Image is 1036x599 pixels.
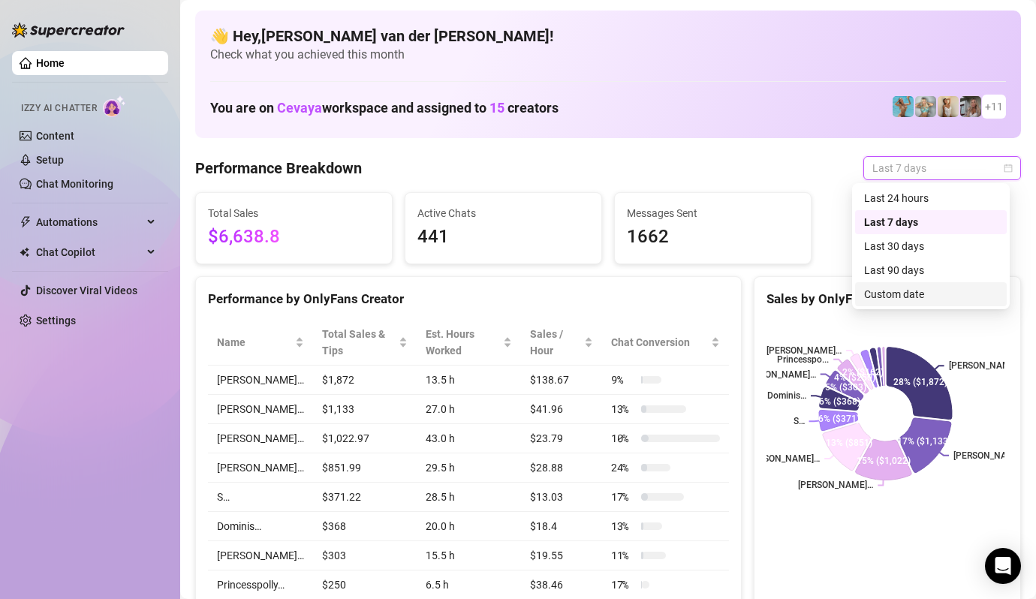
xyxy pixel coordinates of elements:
span: Sales / Hour [530,326,581,359]
td: 15.5 h [417,541,521,570]
div: Open Intercom Messenger [985,548,1021,584]
text: [PERSON_NAME]… [798,480,873,491]
span: 11 % [611,547,635,564]
img: Dominis [893,96,914,117]
td: $13.03 [521,483,602,512]
span: Messages Sent [627,205,799,221]
td: $18.4 [521,512,602,541]
td: $28.88 [521,453,602,483]
div: Est. Hours Worked [426,326,500,359]
span: 17 % [611,489,635,505]
span: Automations [36,210,143,234]
h4: 👋 Hey, [PERSON_NAME] van der [PERSON_NAME] ! [210,26,1006,47]
div: Custom date [864,286,998,303]
img: Natalia [960,96,981,117]
td: 13.5 h [417,366,521,395]
text: Princesspo... [777,354,829,365]
text: [PERSON_NAME]… [953,450,1028,461]
span: 13 % [611,518,635,534]
span: 24 % [611,459,635,476]
span: thunderbolt [20,216,32,228]
span: 13 % [611,401,635,417]
td: S… [208,483,313,512]
span: Total Sales [208,205,380,221]
span: calendar [1004,164,1013,173]
td: $1,133 [313,395,417,424]
div: Last 7 days [864,214,998,230]
span: Check what you achieved this month [210,47,1006,63]
td: [PERSON_NAME]… [208,424,313,453]
text: [PERSON_NAME]… [741,369,816,380]
h4: Performance Breakdown [195,158,362,179]
td: $41.96 [521,395,602,424]
th: Total Sales & Tips [313,320,417,366]
div: Last 24 hours [864,190,998,206]
td: $1,022.97 [313,424,417,453]
span: 441 [417,223,589,251]
td: [PERSON_NAME]… [208,395,313,424]
span: Name [217,334,292,351]
td: [PERSON_NAME]… [208,366,313,395]
th: Name [208,320,313,366]
a: Content [36,130,74,142]
td: [PERSON_NAME]… [208,453,313,483]
a: Home [36,57,65,69]
td: 29.5 h [417,453,521,483]
td: $851.99 [313,453,417,483]
span: 15 [489,100,504,116]
span: $6,638.8 [208,223,380,251]
span: + 11 [985,98,1003,115]
td: $23.79 [521,424,602,453]
span: Chat Copilot [36,240,143,264]
span: 9 % [611,372,635,388]
td: $371.22 [313,483,417,512]
span: 17 % [611,576,635,593]
td: [PERSON_NAME]… [208,541,313,570]
td: 28.5 h [417,483,521,512]
div: Last 7 days [855,210,1007,234]
div: Sales by OnlyFans Creator [766,289,1008,309]
text: S… [794,416,805,426]
span: Total Sales & Tips [322,326,396,359]
text: [PERSON_NAME]… [766,345,842,356]
span: Cevaya [277,100,322,116]
span: Izzy AI Chatter [21,101,97,116]
td: $303 [313,541,417,570]
div: Last 24 hours [855,186,1007,210]
a: Chat Monitoring [36,178,113,190]
h1: You are on workspace and assigned to creators [210,100,559,116]
img: Chat Copilot [20,247,29,257]
td: 20.0 h [417,512,521,541]
td: $19.55 [521,541,602,570]
div: Last 90 days [855,258,1007,282]
div: Performance by OnlyFans Creator [208,289,729,309]
text: Dominis… [767,390,806,401]
div: Custom date [855,282,1007,306]
div: Last 30 days [855,234,1007,258]
a: Settings [36,315,76,327]
span: 1662 [627,223,799,251]
td: $138.67 [521,366,602,395]
td: Dominis… [208,512,313,541]
td: 27.0 h [417,395,521,424]
td: $368 [313,512,417,541]
img: AI Chatter [103,95,126,117]
td: 43.0 h [417,424,521,453]
div: Last 30 days [864,238,998,254]
td: $1,872 [313,366,417,395]
th: Chat Conversion [602,320,729,366]
span: Chat Conversion [611,334,708,351]
th: Sales / Hour [521,320,602,366]
img: logo-BBDzfeDw.svg [12,23,125,38]
a: Discover Viral Videos [36,284,137,296]
span: 10 % [611,430,635,447]
img: Olivia [915,96,936,117]
text: [PERSON_NAME]… [949,360,1024,371]
div: Last 90 days [864,262,998,278]
a: Setup [36,154,64,166]
img: Megan [938,96,959,117]
span: Active Chats [417,205,589,221]
span: Last 7 days [872,157,1012,179]
text: [PERSON_NAME]… [745,453,820,464]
